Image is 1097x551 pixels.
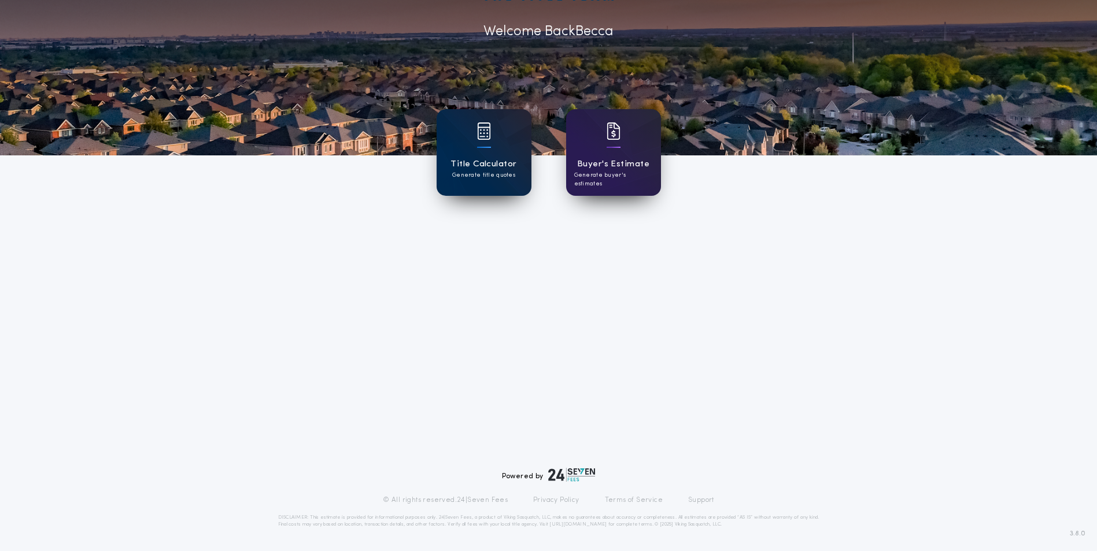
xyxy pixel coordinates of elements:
h1: Buyer's Estimate [577,158,649,171]
div: Powered by [502,468,596,482]
p: Welcome Back Becca [483,21,614,42]
a: card iconBuyer's EstimateGenerate buyer's estimates [566,109,661,196]
a: Privacy Policy [533,496,579,505]
img: card icon [477,122,491,140]
h1: Title Calculator [450,158,516,171]
span: 3.8.0 [1070,528,1085,539]
a: [URL][DOMAIN_NAME] [549,522,607,527]
p: DISCLAIMER: This estimate is provided for informational purposes only. 24|Seven Fees, a product o... [278,514,819,528]
a: card iconTitle CalculatorGenerate title quotes [437,109,531,196]
p: Generate buyer's estimates [574,171,653,188]
p: Generate title quotes [452,171,515,180]
a: Terms of Service [605,496,663,505]
a: Support [688,496,714,505]
p: © All rights reserved. 24|Seven Fees [383,496,508,505]
img: card icon [607,122,620,140]
img: logo [548,468,596,482]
